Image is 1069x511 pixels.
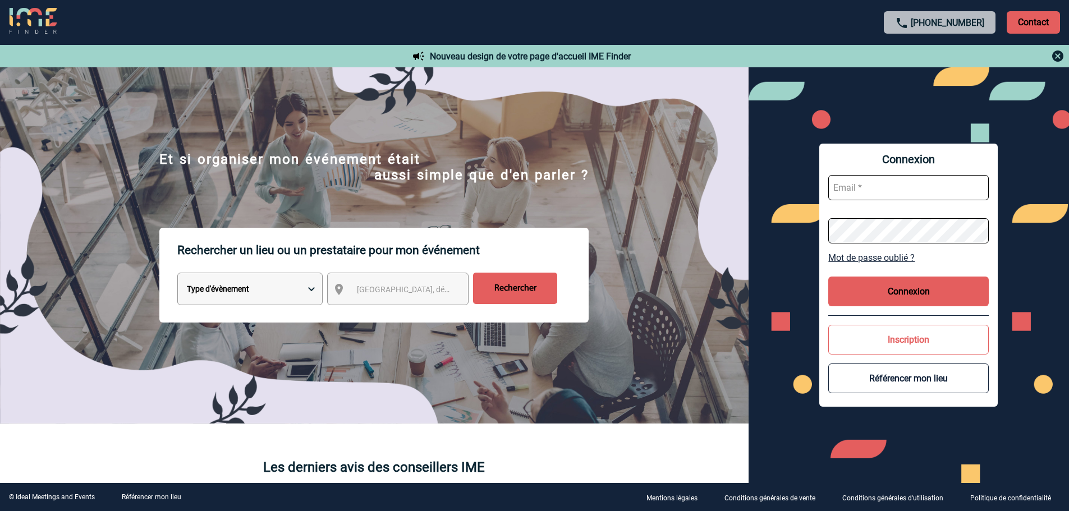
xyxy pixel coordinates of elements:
button: Référencer mon lieu [828,363,989,393]
div: © Ideal Meetings and Events [9,493,95,501]
a: [PHONE_NUMBER] [911,17,984,28]
p: Conditions générales de vente [724,494,815,502]
a: Mentions légales [637,492,715,503]
p: Rechercher un lieu ou un prestataire pour mon événement [177,228,589,273]
img: call-24-px.png [895,16,909,30]
input: Email * [828,175,989,200]
button: Inscription [828,325,989,355]
p: Mentions légales [646,494,698,502]
a: Politique de confidentialité [961,492,1069,503]
p: Politique de confidentialité [970,494,1051,502]
span: [GEOGRAPHIC_DATA], département, région... [357,285,513,294]
a: Conditions générales de vente [715,492,833,503]
a: Mot de passe oublié ? [828,252,989,263]
p: Conditions générales d'utilisation [842,494,943,502]
button: Connexion [828,277,989,306]
p: Contact [1007,11,1060,34]
input: Rechercher [473,273,557,304]
span: Connexion [828,153,989,166]
a: Référencer mon lieu [122,493,181,501]
a: Conditions générales d'utilisation [833,492,961,503]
